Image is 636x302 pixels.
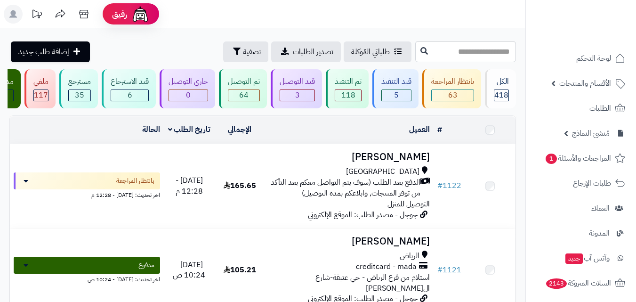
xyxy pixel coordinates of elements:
span: التوصيل للمنزل [387,198,430,210]
span: 5 [394,90,399,101]
div: 3 [280,90,314,101]
button: تصفية [223,41,268,62]
span: مُنشئ النماذج [572,127,610,140]
a: تصدير الطلبات [271,41,341,62]
span: مدفوع [138,261,154,270]
span: طلبات الإرجاع [573,177,611,190]
a: قيد التنفيذ 5 [370,69,420,108]
span: استلام من فرع الرياض - حي عتيقة-شارع ال[PERSON_NAME] [315,272,430,294]
span: [GEOGRAPHIC_DATA] [346,166,419,177]
div: 63 [432,90,474,101]
span: 117 [34,90,48,101]
span: طلباتي المُوكلة [351,46,390,57]
a: تحديثات المنصة [25,5,48,26]
span: العملاء [591,202,610,215]
span: الأقسام والمنتجات [559,77,611,90]
a: جاري التوصيل 0 [158,69,217,108]
a: لوحة التحكم [531,47,630,70]
span: 2143 [545,278,568,289]
span: الطلبات [589,102,611,115]
span: [DATE] - 12:28 م [176,175,203,197]
div: 118 [335,90,361,101]
a: قيد الاسترجاع 6 [100,69,158,108]
div: اخر تحديث: [DATE] - 10:24 ص [14,274,160,284]
span: 35 [75,90,84,101]
span: جديد [565,253,583,264]
a: الكل418 [483,69,518,108]
a: # [437,124,442,135]
div: 117 [34,90,48,101]
h3: [PERSON_NAME] [269,152,430,163]
h3: [PERSON_NAME] [269,236,430,247]
a: #1122 [437,180,461,191]
div: 64 [228,90,259,101]
span: إضافة طلب جديد [18,46,69,57]
span: 1 [545,153,557,164]
a: بانتظار المراجعة 63 [420,69,483,108]
a: تم التوصيل 64 [217,69,269,108]
div: تم التوصيل [228,76,260,87]
a: #1121 [437,264,461,276]
span: الدفع بعد الطلب (سوف يتم التواصل معكم بعد التأكد من توفر المنتجات, وابلاغكم بمدة التوصيل) [269,177,420,199]
div: 0 [169,90,208,101]
div: جاري التوصيل [169,76,208,87]
div: قيد التنفيذ [381,76,411,87]
span: creditcard - mada [356,261,417,272]
span: السلات المتروكة [545,277,611,290]
div: تم التنفيذ [335,76,362,87]
div: 5 [382,90,411,101]
span: رفيق [112,8,127,20]
a: العملاء [531,197,630,220]
div: ملغي [33,76,48,87]
span: 63 [448,90,458,101]
div: قيد التوصيل [280,76,315,87]
a: الإجمالي [228,124,251,135]
a: طلبات الإرجاع [531,172,630,195]
span: الرياض [400,251,419,261]
span: # [437,264,443,276]
span: تصفية [243,46,261,57]
span: 3 [295,90,300,101]
span: المدونة [589,227,610,240]
span: بانتظار المراجعة [116,176,154,186]
a: الطلبات [531,97,630,120]
div: 35 [69,90,90,101]
div: اخر تحديث: [DATE] - 12:28 م [14,189,160,199]
span: # [437,180,443,191]
a: المراجعات والأسئلة1 [531,147,630,170]
span: 64 [239,90,249,101]
span: المراجعات والأسئلة [545,152,611,165]
a: المدونة [531,222,630,245]
img: ai-face.png [131,5,150,24]
span: جوجل - مصدر الطلب: الموقع الإلكتروني [308,209,418,220]
div: الكل [494,76,509,87]
a: وآتس آبجديد [531,247,630,269]
a: مسترجع 35 [57,69,100,108]
span: 105.21 [224,264,256,276]
span: 118 [341,90,355,101]
span: [DATE] - 10:24 ص [173,259,205,281]
img: logo-2.png [572,7,627,27]
a: طلباتي المُوكلة [344,41,411,62]
a: العميل [409,124,430,135]
a: السلات المتروكة2143 [531,272,630,294]
a: تم التنفيذ 118 [324,69,370,108]
a: الحالة [142,124,160,135]
span: وآتس آب [564,252,610,265]
div: 6 [111,90,148,101]
a: ملغي 117 [23,69,57,108]
span: لوحة التحكم [576,52,611,65]
a: قيد التوصيل 3 [269,69,324,108]
span: 0 [186,90,191,101]
span: 165.65 [224,180,256,191]
div: مسترجع [68,76,91,87]
span: 6 [128,90,132,101]
span: 418 [494,90,508,101]
div: بانتظار المراجعة [431,76,474,87]
a: تاريخ الطلب [168,124,211,135]
div: قيد الاسترجاع [111,76,149,87]
span: تصدير الطلبات [293,46,333,57]
a: إضافة طلب جديد [11,41,90,62]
